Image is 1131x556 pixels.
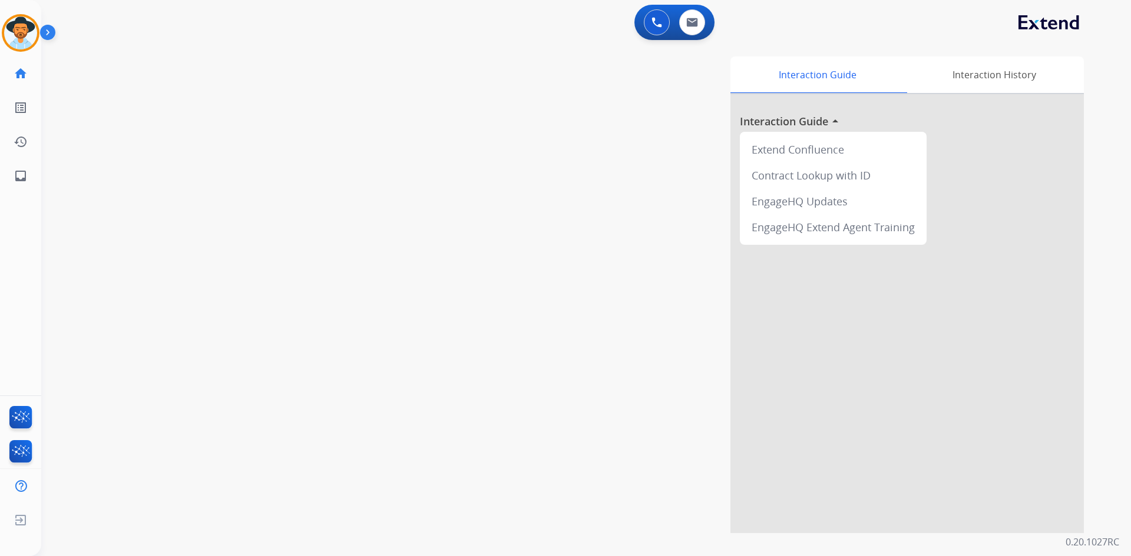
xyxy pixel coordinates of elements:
div: EngageHQ Updates [745,188,922,214]
div: EngageHQ Extend Agent Training [745,214,922,240]
div: Extend Confluence [745,136,922,162]
mat-icon: list_alt [14,101,28,115]
div: Contract Lookup with ID [745,162,922,188]
div: Interaction Guide [730,56,904,93]
mat-icon: home [14,66,28,81]
img: avatar [4,16,37,49]
mat-icon: inbox [14,169,28,183]
mat-icon: history [14,135,28,149]
div: Interaction History [904,56,1084,93]
p: 0.20.1027RC [1066,535,1119,549]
